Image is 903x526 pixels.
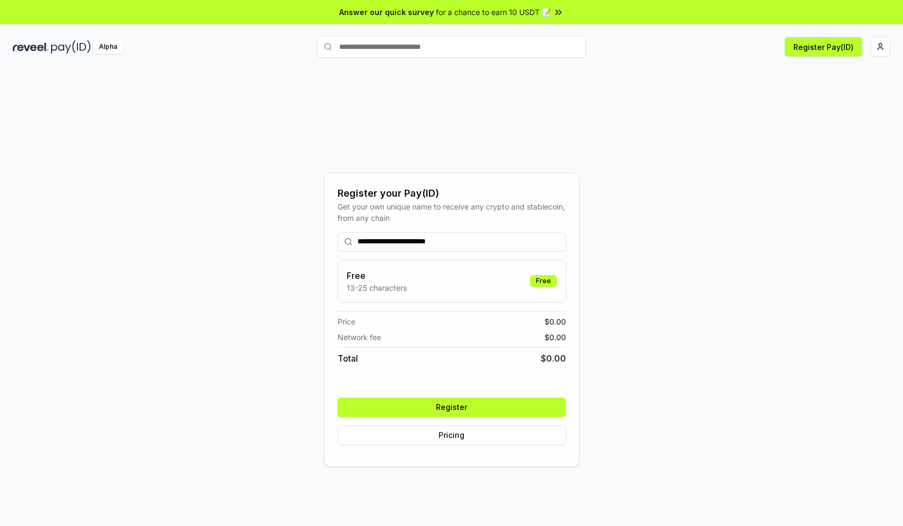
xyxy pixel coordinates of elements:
div: Alpha [93,40,123,54]
span: Network fee [338,332,381,343]
div: Free [530,275,557,287]
button: Register Pay(ID) [785,37,862,56]
span: Answer our quick survey [339,6,434,18]
button: Register [338,398,566,417]
span: $ 0.00 [544,332,566,343]
img: pay_id [51,40,91,54]
span: for a chance to earn 10 USDT 📝 [436,6,551,18]
div: Register your Pay(ID) [338,186,566,201]
div: Get your own unique name to receive any crypto and stablecoin, from any chain [338,201,566,224]
p: 13-25 characters [347,282,407,293]
span: $ 0.00 [544,316,566,327]
span: Total [338,352,358,365]
button: Pricing [338,426,566,445]
span: $ 0.00 [541,352,566,365]
h3: Free [347,269,407,282]
span: Price [338,316,355,327]
img: reveel_dark [13,40,49,54]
